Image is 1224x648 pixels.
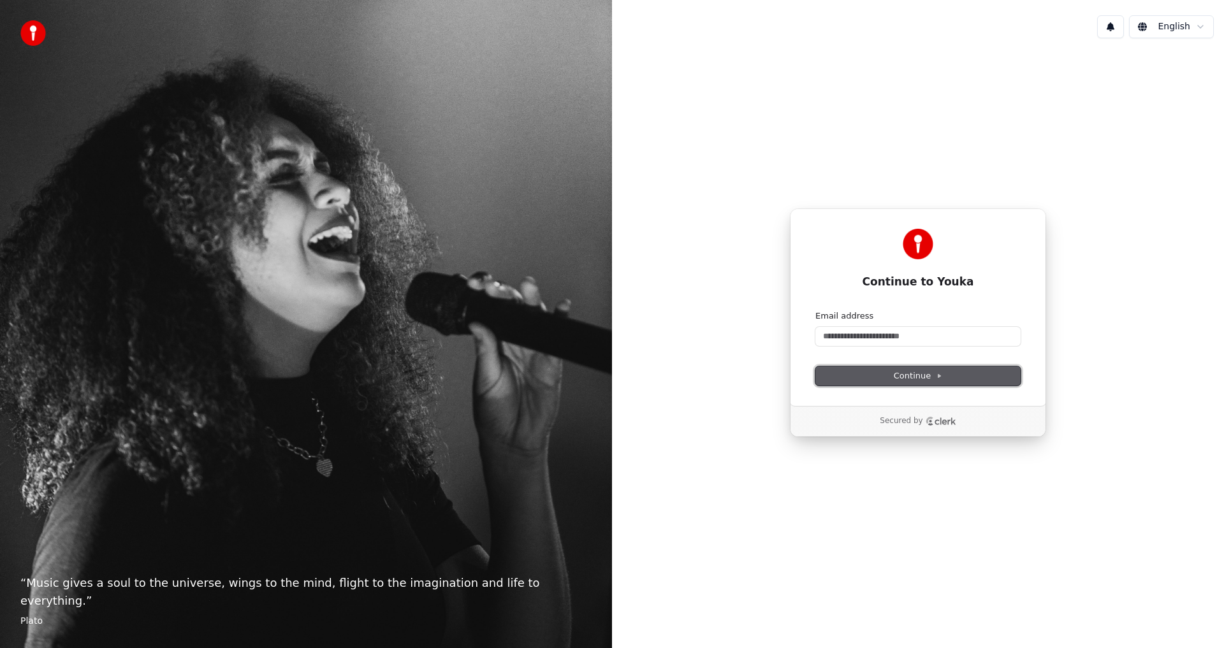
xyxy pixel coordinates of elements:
label: Email address [815,310,873,322]
h1: Continue to Youka [815,275,1021,290]
img: youka [20,20,46,46]
footer: Plato [20,615,592,628]
span: Continue [894,370,942,382]
a: Clerk logo [926,417,956,426]
p: Secured by [880,416,922,426]
p: “ Music gives a soul to the universe, wings to the mind, flight to the imagination and life to ev... [20,574,592,610]
button: Continue [815,366,1021,385]
img: Youka [903,229,933,259]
